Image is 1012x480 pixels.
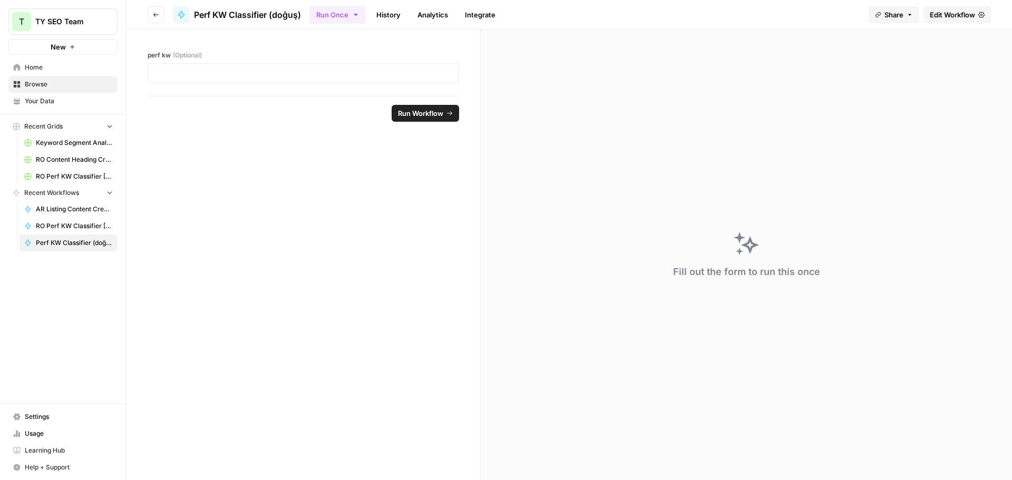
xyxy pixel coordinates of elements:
a: Your Data [8,93,118,110]
span: Keyword Segment Analyser Grid [36,138,113,148]
a: Home [8,59,118,76]
span: AR Listing Content Creation [36,204,113,214]
a: Analytics [411,6,454,23]
a: Integrate [459,6,502,23]
a: Settings [8,408,118,425]
a: AR Listing Content Creation [20,201,118,218]
span: Usage [25,429,113,438]
span: RO Content Heading Creation Grid [36,155,113,164]
button: Run Once [309,6,366,24]
span: Browse [25,80,113,89]
button: Share [869,6,919,23]
a: Learning Hub [8,442,118,459]
button: Workspace: TY SEO Team [8,8,118,35]
button: Recent Grids [8,119,118,134]
label: perf kw [148,51,459,60]
span: Learning Hub [25,446,113,455]
a: Browse [8,76,118,93]
a: Keyword Segment Analyser Grid [20,134,118,151]
span: Run Workflow [398,108,443,119]
a: Perf KW Classifier (doğuş) [20,234,118,251]
button: Recent Workflows [8,185,118,201]
span: Perf KW Classifier (doğuş) [194,8,301,21]
span: Your Data [25,96,113,106]
a: RO Perf KW Classifier [Anil] [20,218,118,234]
span: Edit Workflow [930,9,975,20]
span: TY SEO Team [35,16,99,27]
span: Home [25,63,113,72]
a: Edit Workflow [923,6,991,23]
button: Help + Support [8,459,118,476]
span: Recent Workflows [24,188,79,198]
span: Settings [25,412,113,422]
button: Run Workflow [392,105,459,122]
a: RO Content Heading Creation Grid [20,151,118,168]
div: Fill out the form to run this once [673,265,820,279]
span: Perf KW Classifier (doğuş) [36,238,113,248]
span: T [19,15,24,28]
a: Perf KW Classifier (doğuş) [173,6,301,23]
span: (Optional) [173,51,202,60]
span: Share [884,9,903,20]
a: RO Perf KW Classifier [Anil] Grid [20,168,118,185]
button: New [8,39,118,55]
span: RO Perf KW Classifier [Anil] Grid [36,172,113,181]
a: Usage [8,425,118,442]
span: Help + Support [25,463,113,472]
span: New [51,42,66,52]
span: Recent Grids [24,122,63,131]
a: History [370,6,407,23]
span: RO Perf KW Classifier [Anil] [36,221,113,231]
